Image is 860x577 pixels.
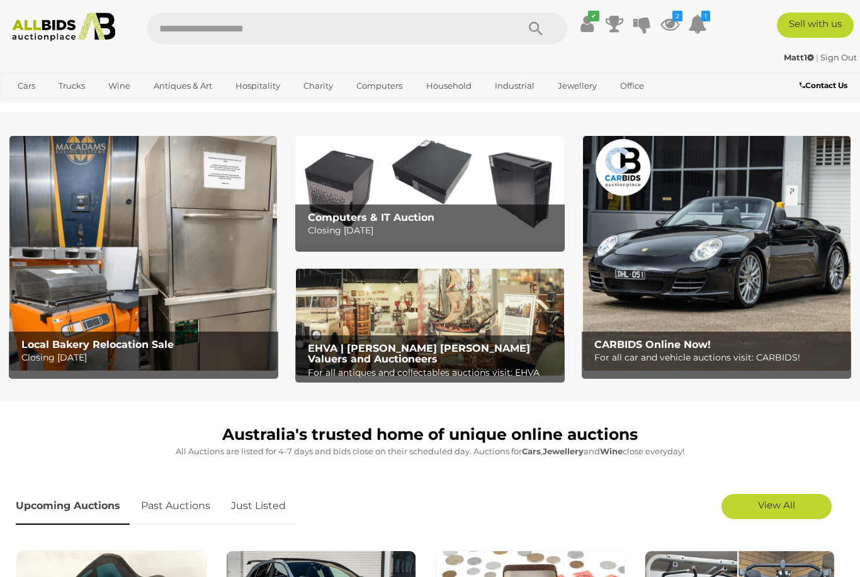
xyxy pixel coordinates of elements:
[6,13,121,42] img: Allbids.com.au
[816,52,818,62] span: |
[100,76,139,96] a: Wine
[296,269,563,376] img: EHVA | Evans Hastings Valuers and Auctioneers
[296,136,563,243] img: Computers & IT Auction
[295,76,341,96] a: Charity
[504,13,567,44] button: Search
[594,350,845,366] p: For all car and vehicle auctions visit: CARBIDS!
[583,136,851,371] img: CARBIDS Online Now!
[577,13,596,35] a: ✔
[522,446,541,456] strong: Cars
[600,446,623,456] strong: Wine
[59,96,164,117] a: [GEOGRAPHIC_DATA]
[16,488,130,525] a: Upcoming Auctions
[308,211,434,223] b: Computers & IT Auction
[784,52,816,62] a: Matt1
[701,11,710,21] i: 1
[418,76,480,96] a: Household
[550,76,605,96] a: Jewellery
[612,76,652,96] a: Office
[583,136,851,371] a: CARBIDS Online Now! CARBIDS Online Now! For all car and vehicle auctions visit: CARBIDS!
[227,76,288,96] a: Hospitality
[672,11,682,21] i: 2
[132,488,220,525] a: Past Auctions
[9,136,277,371] img: Local Bakery Relocation Sale
[222,488,295,525] a: Just Listed
[16,426,844,444] h1: Australia's trusted home of unique online auctions
[594,339,711,350] b: CARBIDS Online Now!
[308,365,558,381] p: For all antiques and collectables auctions visit: EHVA
[660,13,679,35] a: 2
[348,76,410,96] a: Computers
[784,52,814,62] strong: Matt1
[21,339,174,350] b: Local Bakery Relocation Sale
[543,446,584,456] strong: Jewellery
[758,499,795,511] span: View All
[777,13,854,38] a: Sell with us
[21,350,272,366] p: Closing [DATE]
[296,136,563,243] a: Computers & IT Auction Computers & IT Auction Closing [DATE]
[296,269,563,376] a: EHVA | Evans Hastings Valuers and Auctioneers EHVA | [PERSON_NAME] [PERSON_NAME] Valuers and Auct...
[145,76,220,96] a: Antiques & Art
[487,76,543,96] a: Industrial
[308,342,530,366] b: EHVA | [PERSON_NAME] [PERSON_NAME] Valuers and Auctioneers
[721,494,832,519] a: View All
[9,96,52,117] a: Sports
[820,52,857,62] a: Sign Out
[800,81,847,90] b: Contact Us
[16,444,844,459] p: All Auctions are listed for 4-7 days and bids close on their scheduled day. Auctions for , and cl...
[308,223,558,238] p: Closing [DATE]
[800,79,851,92] a: Contact Us
[688,13,707,35] a: 1
[9,76,43,96] a: Cars
[9,136,277,371] a: Local Bakery Relocation Sale Local Bakery Relocation Sale Closing [DATE]
[588,11,599,21] i: ✔
[50,76,93,96] a: Trucks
